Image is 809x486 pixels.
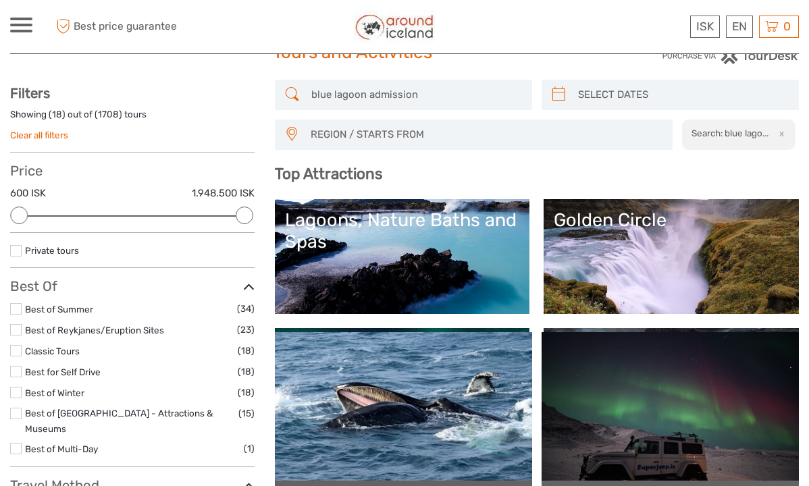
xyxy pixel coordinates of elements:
[25,304,93,315] a: Best of Summer
[10,186,46,200] label: 600 ISK
[285,209,520,253] div: Lagoons, Nature Baths and Spas
[237,301,255,317] span: (34)
[10,130,68,140] a: Clear all filters
[238,343,255,358] span: (18)
[53,16,207,38] span: Best price guarantee
[192,186,255,200] label: 1.948.500 ISK
[10,85,50,101] strong: Filters
[10,108,255,129] div: Showing ( ) out of ( ) tours
[238,364,255,379] span: (18)
[25,245,79,256] a: Private tours
[238,406,255,421] span: (15)
[554,209,789,231] div: Golden Circle
[19,24,153,34] p: We're away right now. Please check back later!
[275,165,382,183] b: Top Attractions
[354,10,436,43] img: Around Iceland
[662,47,799,64] img: PurchaseViaTourDesk.png
[10,278,255,294] h3: Best Of
[25,325,164,335] a: Best of Reykjanes/Eruption Sites
[305,124,667,146] button: REGION / STARTS FROM
[771,126,789,140] button: x
[237,322,255,337] span: (23)
[244,441,255,456] span: (1)
[238,385,255,400] span: (18)
[52,108,62,121] label: 18
[25,443,98,454] a: Best of Multi-Day
[726,16,753,38] div: EN
[25,387,84,398] a: Best of Winter
[25,408,213,434] a: Best of [GEOGRAPHIC_DATA] - Attractions & Museums
[554,209,789,304] a: Golden Circle
[285,209,520,304] a: Lagoons, Nature Baths and Spas
[691,128,768,138] h2: Search: blue lago...
[155,21,172,37] button: Open LiveChat chat widget
[25,346,80,356] a: Classic Tours
[25,367,101,377] a: Best for Self Drive
[696,20,714,33] span: ISK
[10,163,255,179] h3: Price
[306,83,525,107] input: SEARCH
[98,108,119,121] label: 1708
[781,20,793,33] span: 0
[573,83,792,107] input: SELECT DATES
